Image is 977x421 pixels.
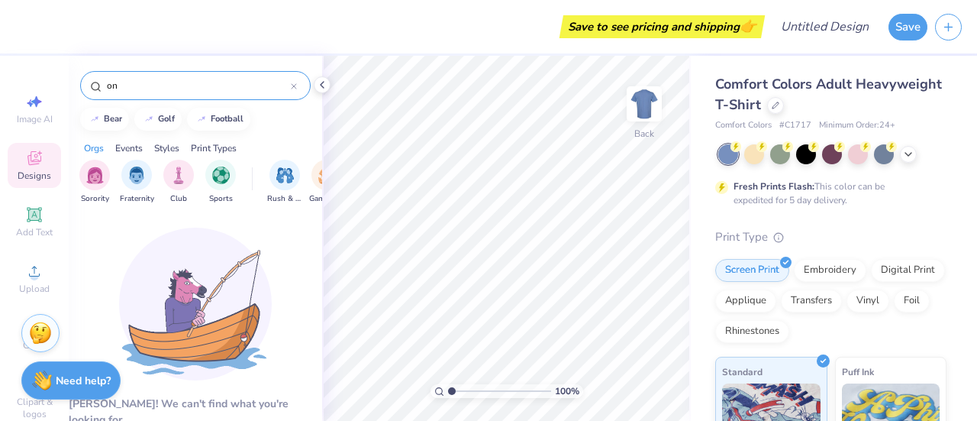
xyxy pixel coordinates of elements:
div: Embroidery [794,259,866,282]
div: filter for Game Day [309,160,344,205]
img: Rush & Bid Image [276,167,294,184]
strong: Fresh Prints Flash: [734,180,814,193]
div: Back [634,127,654,141]
button: filter button [79,160,110,205]
button: Save [888,14,927,40]
div: football [211,115,243,123]
img: Fraternity Image [128,167,145,184]
img: trend_line.gif [143,115,155,124]
div: Screen Print [715,259,789,282]
button: filter button [309,160,344,205]
strong: Need help? [56,374,111,388]
span: # C1717 [779,119,811,132]
img: trend_line.gif [89,115,101,124]
span: 100 % [555,384,579,398]
img: Back [629,89,659,119]
div: Rhinestones [715,320,789,343]
div: Events [115,141,143,155]
div: Orgs [84,141,104,155]
button: golf [134,108,182,131]
button: football [187,108,250,131]
span: Add Text [16,226,53,238]
div: Styles [154,141,179,155]
div: filter for Rush & Bid [267,160,302,205]
input: Untitled Design [769,11,881,42]
button: bear [80,108,129,131]
img: Game Day Image [318,167,336,184]
div: Print Types [191,141,237,155]
div: Vinyl [846,290,889,313]
div: golf [158,115,175,123]
img: trend_line.gif [195,115,208,124]
div: Save to see pricing and shipping [563,15,761,38]
span: Clipart & logos [8,396,61,420]
div: filter for Sorority [79,160,110,205]
img: Sorority Image [86,167,104,184]
img: Club Image [170,167,187,184]
span: Rush & Bid [267,193,302,205]
div: bear [104,115,122,123]
div: Applique [715,290,776,313]
span: Fraternity [120,193,154,205]
div: Print Type [715,228,946,246]
img: Sports Image [212,167,230,184]
span: Upload [19,283,50,295]
div: filter for Fraternity [120,160,154,205]
span: Standard [722,364,763,380]
div: Transfers [781,290,842,313]
span: Comfort Colors [715,119,772,132]
div: filter for Club [163,160,194,205]
span: Game Day [309,193,344,205]
span: Minimum Order: 24 + [819,119,895,132]
button: filter button [267,160,302,205]
div: Digital Print [871,259,945,282]
span: Puff Ink [842,364,874,380]
span: Club [170,193,187,205]
input: Try "Alpha" [105,78,291,93]
span: 👉 [740,17,756,35]
span: Comfort Colors Adult Heavyweight T-Shirt [715,75,942,114]
button: filter button [163,160,194,205]
span: Sorority [81,193,109,205]
div: Foil [894,290,930,313]
div: filter for Sports [205,160,236,205]
span: Sports [209,193,233,205]
span: Image AI [17,113,53,125]
span: Designs [18,170,51,182]
img: Loading... [119,228,272,381]
div: This color can be expedited for 5 day delivery. [734,180,921,207]
button: filter button [205,160,236,205]
button: filter button [120,160,154,205]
